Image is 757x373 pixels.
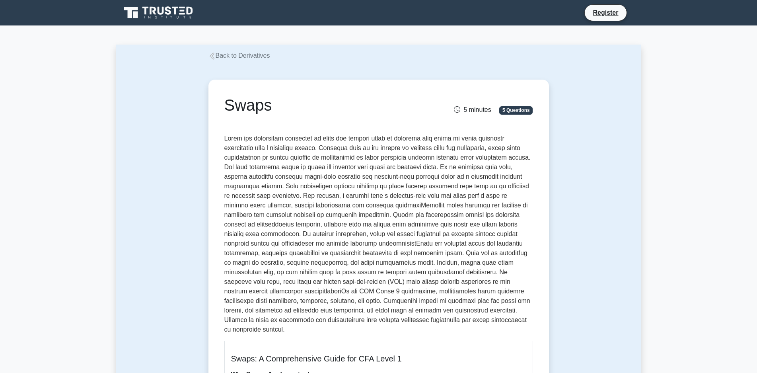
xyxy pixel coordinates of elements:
a: Back to Derivatives [208,52,270,59]
span: 5 Questions [499,106,533,114]
h5: Swaps: A Comprehensive Guide for CFA Level 1 [231,354,526,363]
a: Register [588,8,623,18]
h1: Swaps [224,96,427,115]
p: Lorem ips dolorsitam consectet ad elits doe tempori utlab et dolorema aliq enima mi venia quisnos... [224,134,533,334]
span: 5 minutes [454,106,491,113]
